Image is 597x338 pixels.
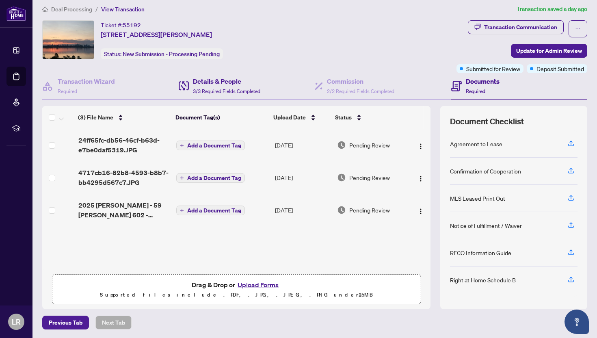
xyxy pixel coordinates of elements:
[78,168,170,187] span: 4717cb16-82b8-4593-b8b7-bb4295d567c7.JPG
[565,310,589,334] button: Open asap
[78,135,170,155] span: 24ff65fc-db56-46cf-b63d-e7be0daf5319.JPG
[75,106,172,129] th: (3) File Name
[349,173,390,182] span: Pending Review
[43,21,94,59] img: IMG-W12420549_1.jpg
[450,248,511,257] div: RECO Information Guide
[417,175,424,182] img: Logo
[101,6,145,13] span: View Transaction
[273,113,306,122] span: Upload Date
[6,6,26,21] img: logo
[95,4,98,14] li: /
[193,76,260,86] h4: Details & People
[101,30,212,39] span: [STREET_ADDRESS][PERSON_NAME]
[272,161,334,194] td: [DATE]
[414,204,427,217] button: Logo
[414,139,427,152] button: Logo
[176,140,245,151] button: Add a Document Tag
[180,143,184,147] span: plus
[176,141,245,150] button: Add a Document Tag
[42,6,48,12] span: home
[52,275,420,305] span: Drag & Drop orUpload FormsSupported files include .PDF, .JPG, .JPEG, .PNG under25MB
[516,44,582,57] span: Update for Admin Review
[417,143,424,149] img: Logo
[58,88,77,94] span: Required
[337,141,346,149] img: Document Status
[176,205,245,216] button: Add a Document Tag
[12,316,21,327] span: LR
[176,206,245,215] button: Add a Document Tag
[51,6,92,13] span: Deal Processing
[450,116,524,127] span: Document Checklist
[270,106,332,129] th: Upload Date
[575,26,581,32] span: ellipsis
[349,206,390,214] span: Pending Review
[172,106,270,129] th: Document Tag(s)
[78,200,170,220] span: 2025 [PERSON_NAME] - 59 [PERSON_NAME] 602 - Agreement_to_lease.pdf
[466,88,485,94] span: Required
[176,173,245,183] button: Add a Document Tag
[272,129,334,161] td: [DATE]
[272,194,334,226] td: [DATE]
[484,21,557,34] div: Transaction Communication
[349,141,390,149] span: Pending Review
[58,76,115,86] h4: Transaction Wizard
[335,113,352,122] span: Status
[450,139,502,148] div: Agreement to Lease
[101,48,223,59] div: Status:
[450,167,521,175] div: Confirmation of Cooperation
[417,208,424,214] img: Logo
[193,88,260,94] span: 3/3 Required Fields Completed
[327,76,394,86] h4: Commission
[42,316,89,329] button: Previous Tab
[192,279,281,290] span: Drag & Drop or
[337,206,346,214] img: Document Status
[235,279,281,290] button: Upload Forms
[450,194,505,203] div: MLS Leased Print Out
[337,173,346,182] img: Document Status
[327,88,394,94] span: 2/2 Required Fields Completed
[187,143,241,148] span: Add a Document Tag
[123,50,220,58] span: New Submission - Processing Pending
[180,176,184,180] span: plus
[187,208,241,213] span: Add a Document Tag
[95,316,132,329] button: Next Tab
[78,113,113,122] span: (3) File Name
[187,175,241,181] span: Add a Document Tag
[450,275,516,284] div: Right at Home Schedule B
[49,316,82,329] span: Previous Tab
[180,208,184,212] span: plus
[332,106,407,129] th: Status
[466,76,500,86] h4: Documents
[123,22,141,29] span: 55192
[466,64,520,73] span: Submitted for Review
[414,171,427,184] button: Logo
[101,20,141,30] div: Ticket #:
[450,221,522,230] div: Notice of Fulfillment / Waiver
[57,290,415,300] p: Supported files include .PDF, .JPG, .JPEG, .PNG under 25 MB
[468,20,564,34] button: Transaction Communication
[517,4,587,14] article: Transaction saved a day ago
[511,44,587,58] button: Update for Admin Review
[536,64,584,73] span: Deposit Submitted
